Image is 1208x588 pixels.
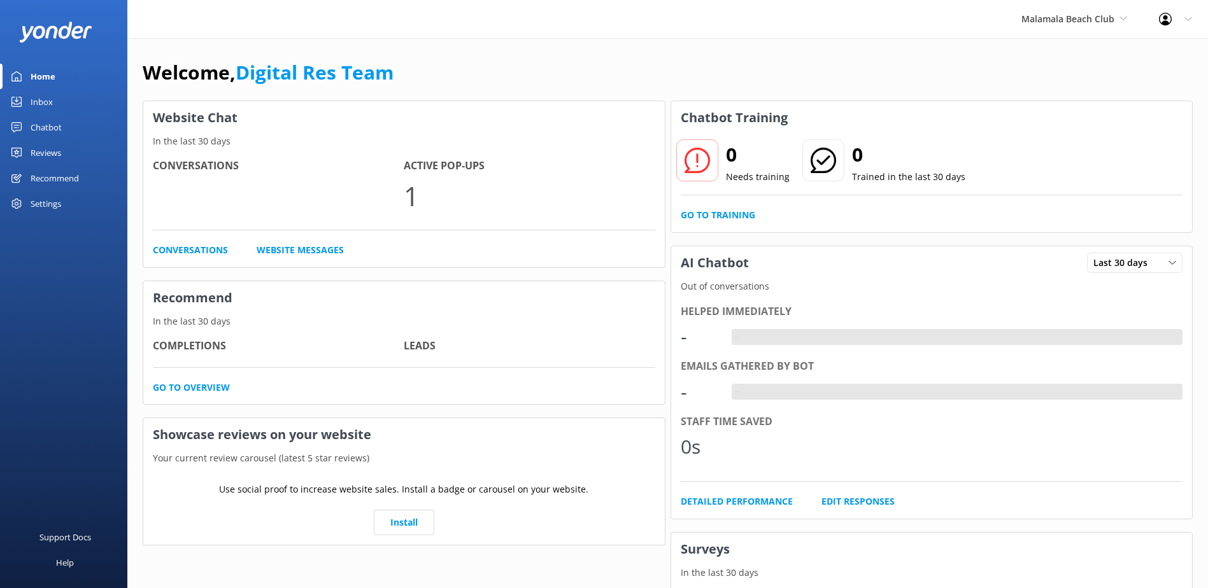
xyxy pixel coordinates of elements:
[681,494,793,508] a: Detailed Performance
[153,381,230,395] a: Go to overview
[671,566,1193,580] p: In the last 30 days
[681,304,1183,320] div: Helped immediately
[671,246,758,279] h3: AI Chatbot
[852,139,965,170] h2: 0
[681,208,755,222] a: Go to Training
[404,174,655,217] p: 1
[732,384,741,400] div: -
[31,191,61,216] div: Settings
[257,243,344,257] a: Website Messages
[39,524,91,550] div: Support Docs
[31,64,55,89] div: Home
[726,170,790,184] p: Needs training
[143,451,665,465] p: Your current review carousel (latest 5 star reviews)
[374,510,434,535] a: Install
[153,243,228,257] a: Conversations
[671,533,1193,566] h3: Surveys
[143,418,665,451] h3: Showcase reviews on your website
[236,59,394,85] a: Digital Res Team
[1093,256,1155,270] span: Last 30 days
[852,170,965,184] p: Trained in the last 30 days
[726,139,790,170] h2: 0
[404,158,655,174] h4: Active Pop-ups
[143,281,665,314] h3: Recommend
[732,329,741,346] div: -
[1021,13,1114,25] span: Malamala Beach Club
[153,338,404,354] h4: Completions
[681,321,719,352] div: -
[821,494,895,508] a: Edit Responses
[31,115,62,140] div: Chatbot
[31,165,79,191] div: Recommend
[671,101,797,134] h3: Chatbot Training
[671,279,1193,293] p: Out of conversations
[681,358,1183,375] div: Emails gathered by bot
[153,158,404,174] h4: Conversations
[404,338,655,354] h4: Leads
[143,57,394,88] h1: Welcome,
[143,134,665,148] p: In the last 30 days
[681,414,1183,430] div: Staff time saved
[143,314,665,328] p: In the last 30 days
[56,550,74,575] div: Help
[681,431,719,462] div: 0s
[219,482,588,496] p: Use social proof to increase website sales. Install a badge or carousel on your website.
[31,140,61,165] div: Reviews
[143,101,665,134] h3: Website Chat
[681,377,719,407] div: -
[31,89,53,115] div: Inbox
[19,22,92,43] img: yonder-white-logo.png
